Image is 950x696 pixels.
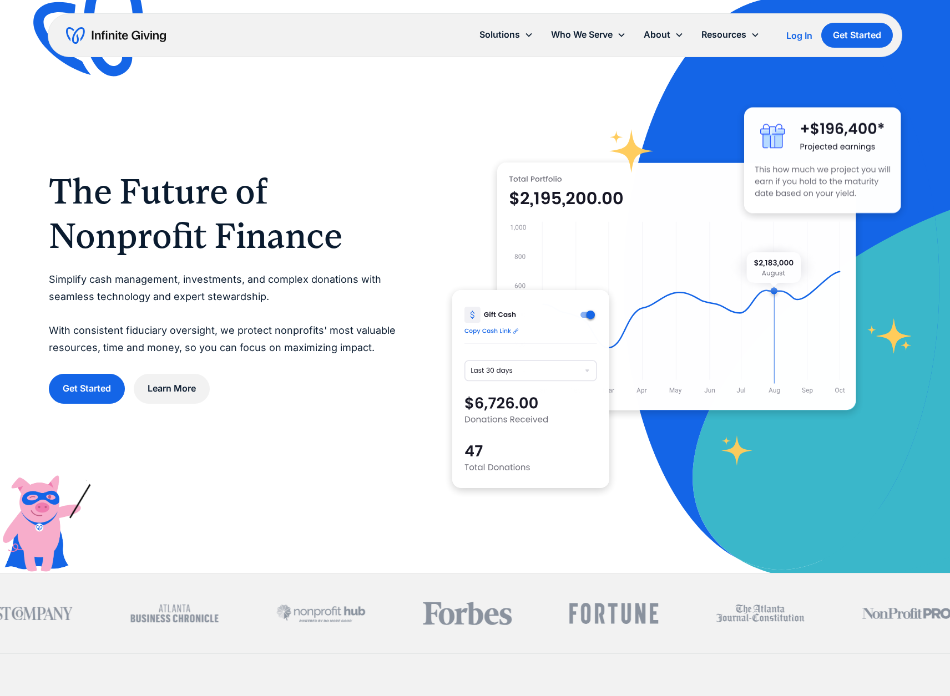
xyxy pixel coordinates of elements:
[786,29,812,42] a: Log In
[49,169,408,258] h1: The Future of Nonprofit Finance
[49,271,408,356] p: Simplify cash management, investments, and complex donations with seamless technology and expert ...
[542,23,635,47] div: Who We Serve
[497,162,856,410] img: nonprofit donation platform
[701,27,746,42] div: Resources
[134,374,210,403] a: Learn More
[786,31,812,40] div: Log In
[635,23,693,47] div: About
[644,27,670,42] div: About
[693,23,769,47] div: Resources
[551,27,613,42] div: Who We Serve
[471,23,542,47] div: Solutions
[821,23,893,48] a: Get Started
[49,374,125,403] a: Get Started
[66,27,166,44] a: home
[479,27,520,42] div: Solutions
[452,290,609,488] img: donation software for nonprofits
[867,318,912,353] img: fundraising star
